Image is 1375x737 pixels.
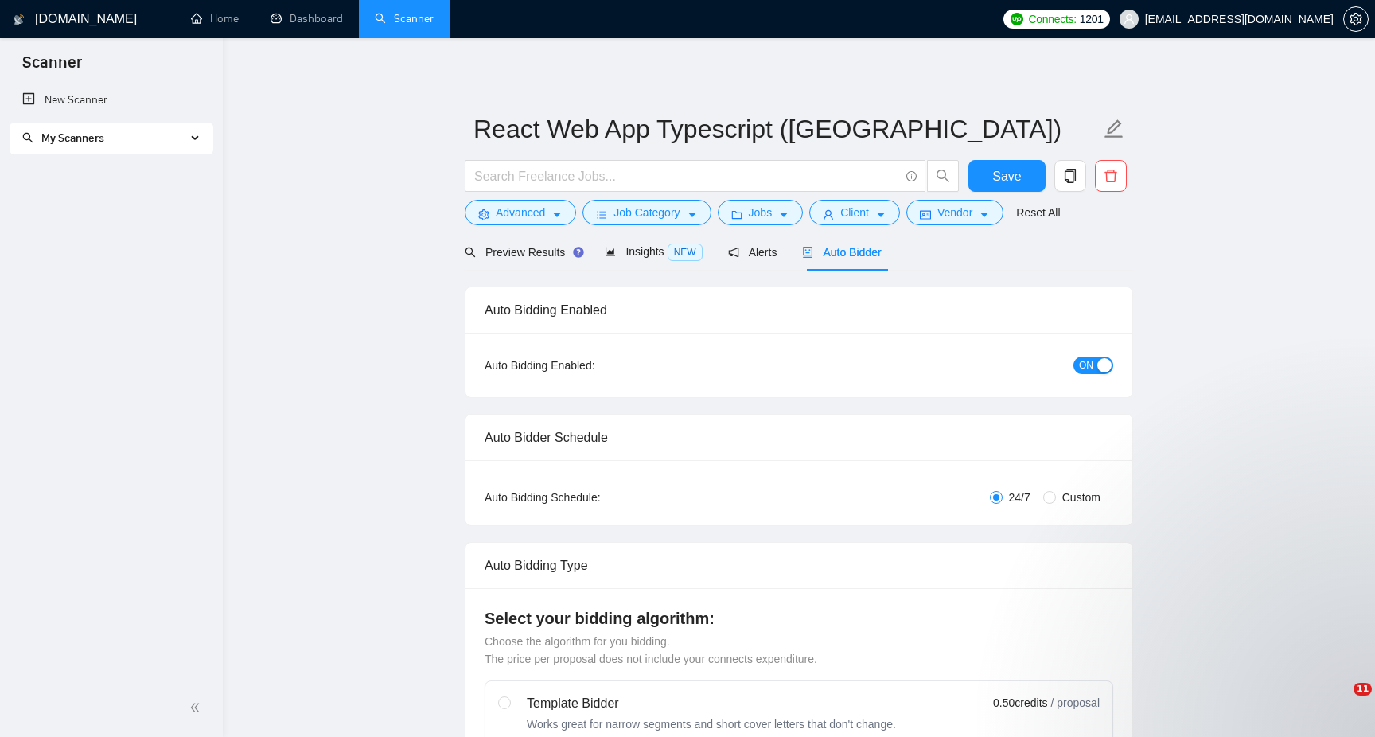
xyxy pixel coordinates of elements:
span: area-chart [605,246,616,257]
a: setting [1343,13,1369,25]
input: Search Freelance Jobs... [474,166,899,186]
div: Auto Bidder Schedule [485,415,1113,460]
span: notification [728,247,739,258]
span: Vendor [937,204,972,221]
span: Save [992,166,1021,186]
div: Works great for narrow segments and short cover letters that don't change. [527,716,896,732]
span: info-circle [906,171,917,181]
span: caret-down [979,209,990,220]
span: Connects: [1028,10,1076,28]
a: New Scanner [22,84,200,116]
div: Template Bidder [527,694,896,713]
div: Auto Bidding Type [485,543,1113,588]
span: Custom [1056,489,1107,506]
button: barsJob Categorycaret-down [582,200,711,225]
span: caret-down [778,209,789,220]
span: search [22,132,33,143]
span: caret-down [551,209,563,220]
span: 11 [1354,683,1372,696]
span: Jobs [749,204,773,221]
div: Tooltip anchor [571,245,586,259]
button: settingAdvancedcaret-down [465,200,576,225]
span: setting [478,209,489,220]
button: Save [968,160,1046,192]
span: Alerts [728,246,777,259]
span: Scanner [10,51,95,84]
span: Client [840,204,869,221]
span: 1201 [1080,10,1104,28]
div: Auto Bidding Schedule: [485,489,694,506]
div: Auto Bidding Enabled: [485,357,694,374]
button: idcardVendorcaret-down [906,200,1003,225]
span: Preview Results [465,246,579,259]
button: copy [1054,160,1086,192]
span: Auto Bidder [802,246,881,259]
span: edit [1104,119,1124,139]
span: My Scanners [22,131,104,145]
span: folder [731,209,742,220]
span: Choose the algorithm for you bidding. The price per proposal does not include your connects expen... [485,635,817,665]
img: upwork-logo.png [1011,13,1023,25]
span: My Scanners [41,131,104,145]
span: Job Category [613,204,680,221]
span: caret-down [875,209,886,220]
a: searchScanner [375,12,434,25]
span: Advanced [496,204,545,221]
span: NEW [668,244,703,261]
input: Scanner name... [473,109,1100,149]
span: double-left [189,700,205,716]
span: Insights [605,245,702,258]
button: search [927,160,959,192]
span: idcard [920,209,931,220]
span: copy [1055,169,1085,183]
span: caret-down [687,209,698,220]
span: delete [1096,169,1126,183]
iframe: Intercom live chat [1321,683,1359,721]
span: / proposal [1051,695,1100,711]
button: folderJobscaret-down [718,200,804,225]
div: Auto Bidding Enabled [485,287,1113,333]
button: userClientcaret-down [809,200,900,225]
span: bars [596,209,607,220]
a: homeHome [191,12,239,25]
a: dashboardDashboard [271,12,343,25]
a: Reset All [1016,204,1060,221]
span: setting [1344,13,1368,25]
span: 24/7 [1003,489,1037,506]
h4: Select your bidding algorithm: [485,607,1113,630]
button: delete [1095,160,1127,192]
span: search [928,169,958,183]
span: 0.50 credits [993,694,1047,712]
span: ON [1079,357,1093,374]
span: user [1124,14,1135,25]
img: logo [14,7,25,33]
button: setting [1343,6,1369,32]
span: search [465,247,476,258]
li: New Scanner [10,84,212,116]
span: user [823,209,834,220]
span: robot [802,247,813,258]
